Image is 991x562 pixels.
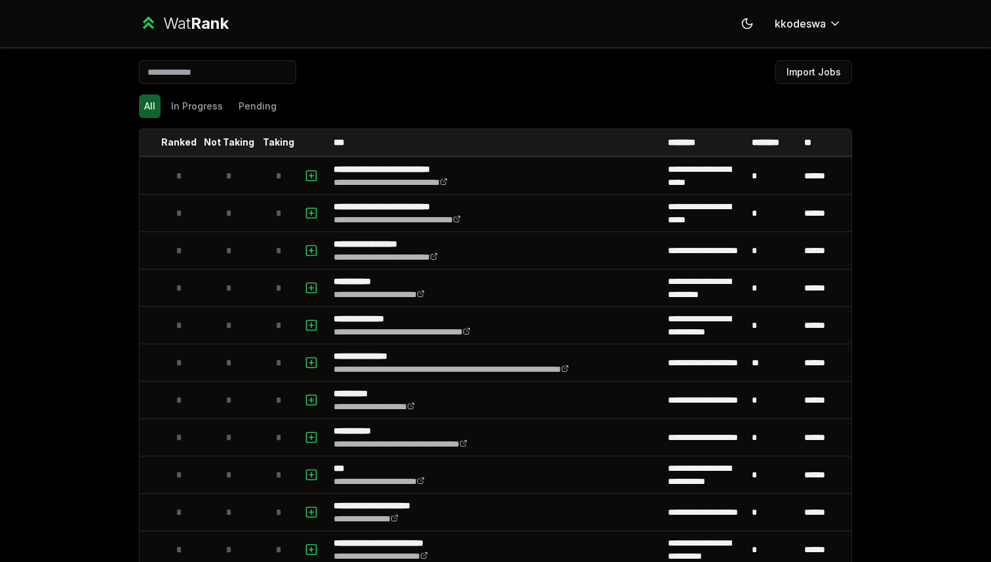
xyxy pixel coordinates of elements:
span: kkodeswa [775,16,826,31]
p: Taking [263,136,294,149]
a: WatRank [139,13,229,34]
span: Rank [191,14,229,33]
button: Import Jobs [775,60,852,84]
button: kkodeswa [764,12,852,35]
button: All [139,94,161,118]
button: Pending [233,94,282,118]
p: Ranked [161,136,197,149]
p: Not Taking [204,136,254,149]
button: In Progress [166,94,228,118]
div: Wat [163,13,229,34]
